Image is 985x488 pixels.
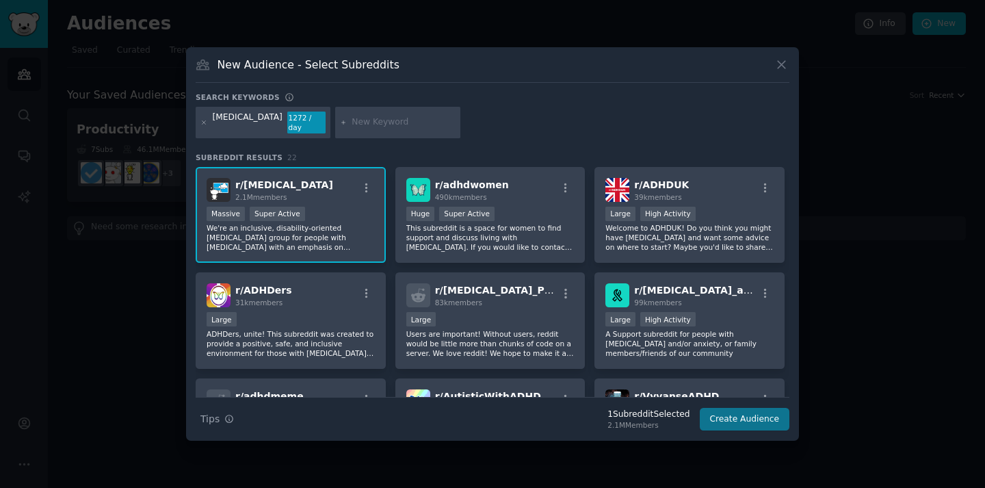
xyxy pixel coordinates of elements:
div: [MEDICAL_DATA] [213,112,283,133]
span: 22 [287,153,297,162]
p: Welcome to ADHDUK! Do you think you might have [MEDICAL_DATA] and want some advice on where to st... [605,223,774,252]
img: ADHDers [207,283,231,307]
div: Huge [406,207,435,221]
span: 83k members [435,298,482,307]
img: ADHD [207,178,231,202]
div: Super Active [250,207,305,221]
div: Super Active [439,207,495,221]
span: r/ [MEDICAL_DATA]_anxiety [634,285,776,296]
span: 490k members [435,193,487,201]
span: r/ VyvanseADHD [634,391,719,402]
span: Subreddit Results [196,153,283,162]
span: 99k members [634,298,681,307]
span: 2.1M members [235,193,287,201]
span: r/ ADHDUK [634,179,689,190]
div: High Activity [640,312,696,326]
span: r/ AutisticWithADHD [435,391,541,402]
img: VyvanseADHD [605,389,629,413]
span: Tips [200,412,220,426]
div: Large [207,312,237,326]
div: 1 Subreddit Selected [607,409,689,421]
h3: New Audience - Select Subreddits [218,57,399,72]
p: ADHDers, unite! This subreddit was created to provide a positive, safe, and inclusive environment... [207,329,375,358]
img: adhdwomen [406,178,430,202]
p: A Support subreddit for people with [MEDICAL_DATA] and/or anxiety, or family members/friends of o... [605,329,774,358]
span: r/ [MEDICAL_DATA] [235,179,333,190]
span: 39k members [634,193,681,201]
input: New Keyword [352,116,456,129]
span: r/ adhdmeme [235,391,304,402]
div: 1272 / day [287,112,326,133]
span: r/ adhdwomen [435,179,509,190]
img: ADHDUK [605,178,629,202]
h3: Search keywords [196,92,280,102]
div: Large [406,312,436,326]
button: Tips [196,407,239,431]
p: Users are important! Without users, reddit would be little more than chunks of code on a server. ... [406,329,575,358]
div: Large [605,312,635,326]
img: AutisticWithADHD [406,389,430,413]
div: 2.1M Members [607,420,689,430]
span: r/ [MEDICAL_DATA]_Programmers [435,285,611,296]
span: r/ ADHDers [235,285,292,296]
span: 31k members [235,298,283,307]
p: This subreddit is a space for women to find support and discuss living with [MEDICAL_DATA]. If yo... [406,223,575,252]
div: Large [605,207,635,221]
div: High Activity [640,207,696,221]
p: We're an inclusive, disability-oriented [MEDICAL_DATA] group for people with [MEDICAL_DATA] with ... [207,223,375,252]
button: Create Audience [700,408,790,431]
img: adhd_anxiety [605,283,629,307]
div: Massive [207,207,245,221]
